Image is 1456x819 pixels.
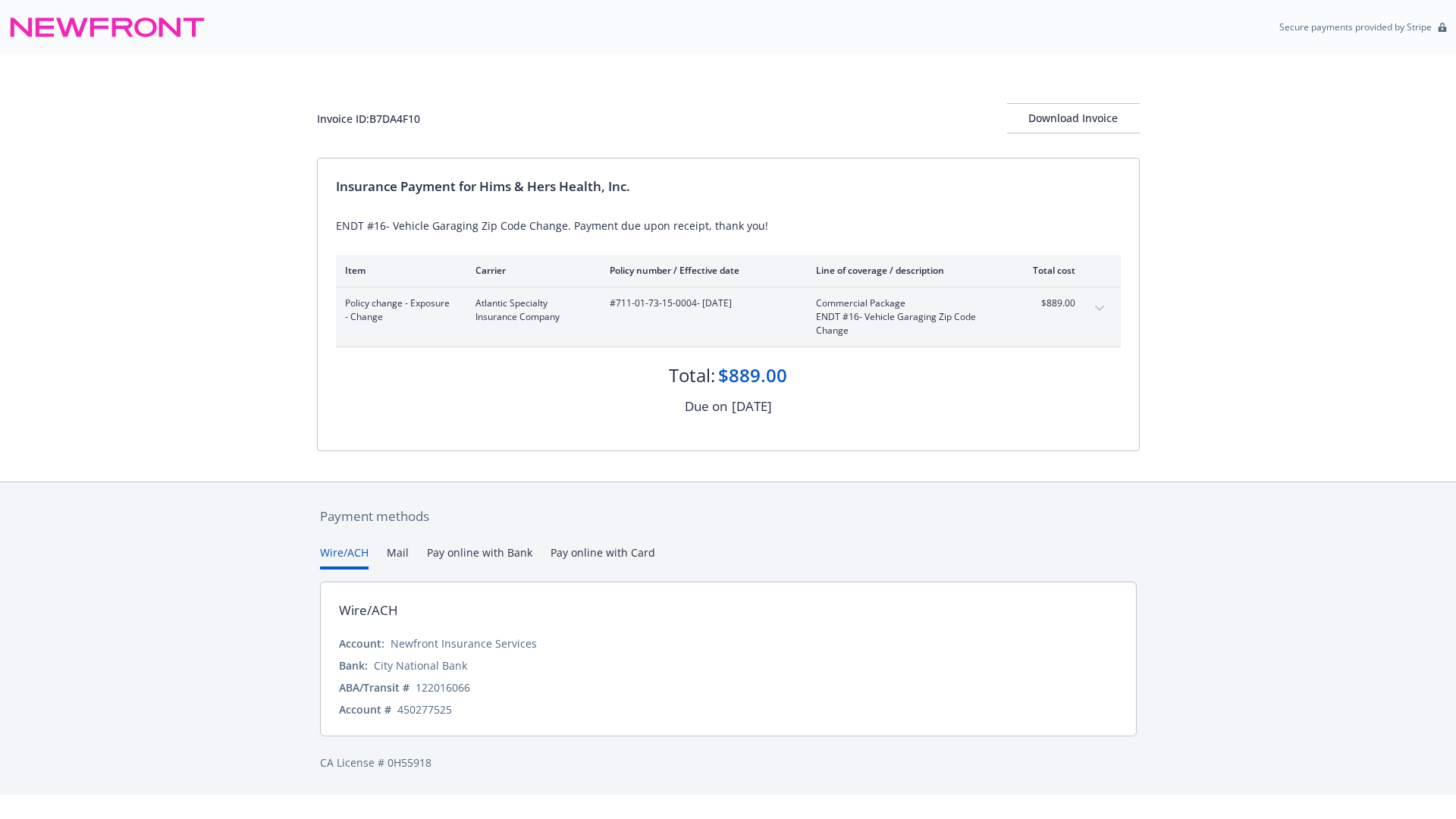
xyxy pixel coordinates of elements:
div: Invoice ID: B7DA4F10 [317,111,420,127]
p: Secure payments provided by Stripe [1279,20,1432,33]
button: Wire/ACH [320,544,369,570]
div: Policy change - Exposure - ChangeAtlantic Specialty Insurance Company#711-01-73-15-0004- [DATE]Co... [336,287,1121,347]
button: Pay online with Card [551,544,655,570]
span: Atlantic Specialty Insurance Company [475,297,585,324]
span: Policy change - Exposure - Change [345,297,451,324]
span: ENDT #16- Vehicle Garaging Zip Code Change [816,310,994,337]
span: Commercial Package [816,297,994,310]
div: Due on [685,397,727,416]
div: Bank: [339,657,368,673]
div: Payment methods [320,507,1137,526]
button: Download Invoice [1007,103,1140,133]
div: 122016066 [416,679,470,695]
div: ENDT #16- Vehicle Garaging Zip Code Change. Payment due upon receipt, thank you! [336,218,1121,234]
div: [DATE] [732,397,772,416]
button: expand content [1087,297,1112,321]
div: Download Invoice [1007,104,1140,133]
div: 450277525 [397,701,452,717]
span: Commercial PackageENDT #16- Vehicle Garaging Zip Code Change [816,297,994,337]
div: Newfront Insurance Services [391,635,537,651]
button: Pay online with Bank [427,544,532,570]
span: $889.00 [1018,297,1075,310]
button: Mail [387,544,409,570]
div: ABA/Transit # [339,679,409,695]
div: Insurance Payment for Hims & Hers Health, Inc. [336,177,1121,196]
div: Total cost [1018,264,1075,277]
div: Account # [339,701,391,717]
div: Wire/ACH [339,601,398,620]
div: Line of coverage / description [816,264,994,277]
div: Policy number / Effective date [610,264,792,277]
div: $889.00 [718,362,787,388]
div: CA License # 0H55918 [320,755,1137,770]
div: Item [345,264,451,277]
div: City National Bank [374,657,467,673]
div: Carrier [475,264,585,277]
div: Total: [669,362,715,388]
span: #711-01-73-15-0004 - [DATE] [610,297,792,310]
div: Account: [339,635,384,651]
